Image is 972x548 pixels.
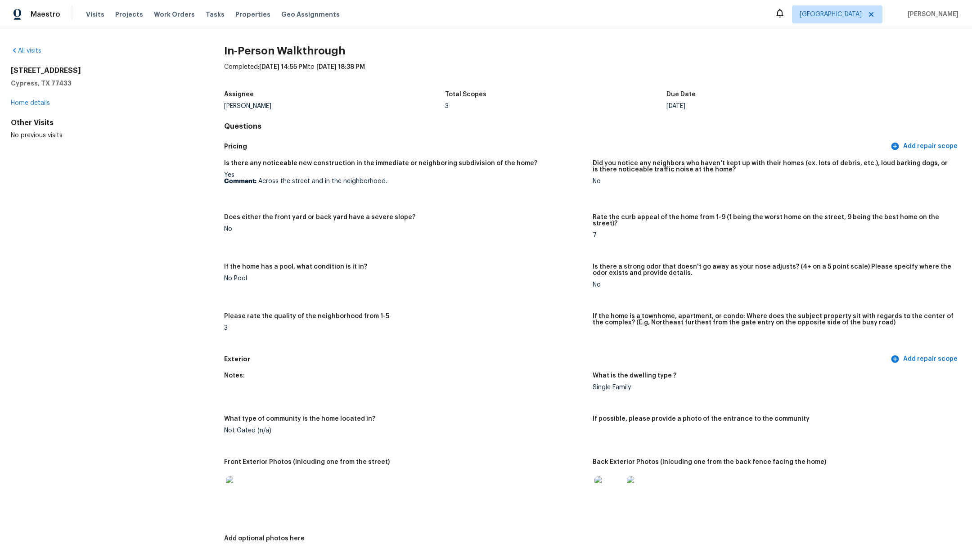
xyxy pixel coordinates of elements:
h5: If possible, please provide a photo of the entrance to the community [593,416,810,422]
div: [PERSON_NAME] [224,103,445,109]
div: Yes [224,172,585,184]
span: Properties [235,10,270,19]
h5: Notes: [224,373,245,379]
div: No [593,178,954,184]
div: 3 [224,325,585,331]
b: Comment: [224,178,256,184]
h2: [STREET_ADDRESS] [11,66,195,75]
span: Projects [115,10,143,19]
h5: Is there a strong odor that doesn't go away as your nose adjusts? (4+ on a 5 point scale) Please ... [593,264,954,276]
p: Across the street and in the neighborhood. [224,178,585,184]
h5: Add optional photos here [224,535,305,542]
button: Add repair scope [889,138,961,155]
span: Work Orders [154,10,195,19]
a: All visits [11,48,41,54]
h5: Exterior [224,355,889,364]
div: 7 [593,232,954,238]
span: Maestro [31,10,60,19]
h5: Rate the curb appeal of the home from 1-9 (1 being the worst home on the street, 9 being the best... [593,214,954,227]
h5: Due Date [666,91,696,98]
span: Visits [86,10,104,19]
h2: In-Person Walkthrough [224,46,961,55]
span: [PERSON_NAME] [904,10,958,19]
span: Tasks [206,11,225,18]
h5: What is the dwelling type ? [593,373,676,379]
div: No Pool [224,275,585,282]
h5: What type of community is the home located in? [224,416,375,422]
h5: If the home has a pool, what condition is it in? [224,264,367,270]
h5: Did you notice any neighbors who haven't kept up with their homes (ex. lots of debris, etc.), lou... [593,160,954,173]
a: Home details [11,100,50,106]
span: [DATE] 18:38 PM [316,64,365,70]
div: Completed: to [224,63,961,86]
h5: Cypress, TX 77433 [11,79,195,88]
span: Add repair scope [892,141,958,152]
div: Single Family [593,384,954,391]
h5: Front Exterior Photos (inlcuding one from the street) [224,459,390,465]
div: No [593,282,954,288]
div: 3 [445,103,666,109]
h5: Is there any noticeable new construction in the immediate or neighboring subdivision of the home? [224,160,537,166]
h5: Total Scopes [445,91,486,98]
div: Other Visits [11,118,195,127]
button: Add repair scope [889,351,961,368]
h4: Questions [224,122,961,131]
div: [DATE] [666,103,888,109]
div: No [224,226,585,232]
h5: Back Exterior Photos (inlcuding one from the back fence facing the home) [593,459,826,465]
h5: Does either the front yard or back yard have a severe slope? [224,214,415,220]
h5: Please rate the quality of the neighborhood from 1-5 [224,313,389,319]
span: No previous visits [11,132,63,139]
span: Add repair scope [892,354,958,365]
h5: If the home is a townhome, apartment, or condo: Where does the subject property sit with regards ... [593,313,954,326]
div: Not Gated (n/a) [224,427,585,434]
span: Geo Assignments [281,10,340,19]
h5: Pricing [224,142,889,151]
span: [DATE] 14:55 PM [259,64,308,70]
span: [GEOGRAPHIC_DATA] [800,10,862,19]
h5: Assignee [224,91,254,98]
